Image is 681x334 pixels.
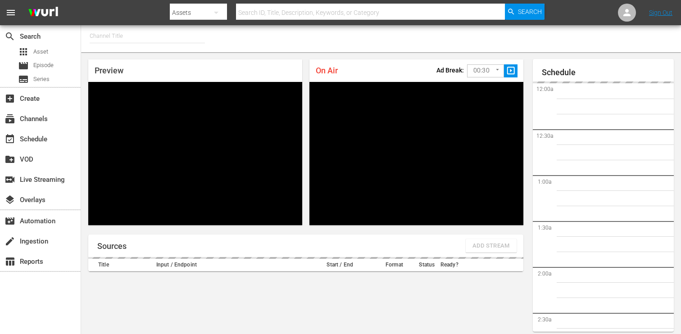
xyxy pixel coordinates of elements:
th: Input / Endpoint [154,259,307,271]
span: Create [5,93,15,104]
span: Overlays [5,194,15,205]
span: Automation [5,216,15,226]
th: Start / End [307,259,372,271]
span: Schedule [5,134,15,144]
span: Channels [5,113,15,124]
img: ans4CAIJ8jUAAAAAAAAAAAAAAAAAAAAAAAAgQb4GAAAAAAAAAAAAAAAAAAAAAAAAJMjXAAAAAAAAAAAAAAAAAAAAAAAAgAT5G... [22,2,65,23]
h1: Schedule [542,68,674,77]
p: Ad Break: [436,67,464,74]
span: Series [18,74,29,85]
th: Status [416,259,438,271]
span: Episode [33,61,54,70]
span: On Air [316,66,338,75]
button: Search [505,4,545,20]
span: Asset [33,47,48,56]
div: Video Player [88,82,302,225]
th: Ready? [438,259,461,271]
span: VOD [5,154,15,165]
span: menu [5,7,16,18]
span: Series [33,75,50,84]
th: Format [372,259,416,271]
span: Episode [18,60,29,71]
div: Video Player [309,82,523,225]
span: Search [518,4,542,20]
span: Reports [5,256,15,267]
div: 00:30 [467,62,504,79]
span: Search [5,31,15,42]
span: Asset [18,46,29,57]
span: Preview [95,66,123,75]
a: Sign Out [649,9,672,16]
span: slideshow_sharp [506,66,516,76]
span: Live Streaming [5,174,15,185]
h1: Sources [97,242,127,251]
th: Title [88,259,154,271]
span: Ingestion [5,236,15,247]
